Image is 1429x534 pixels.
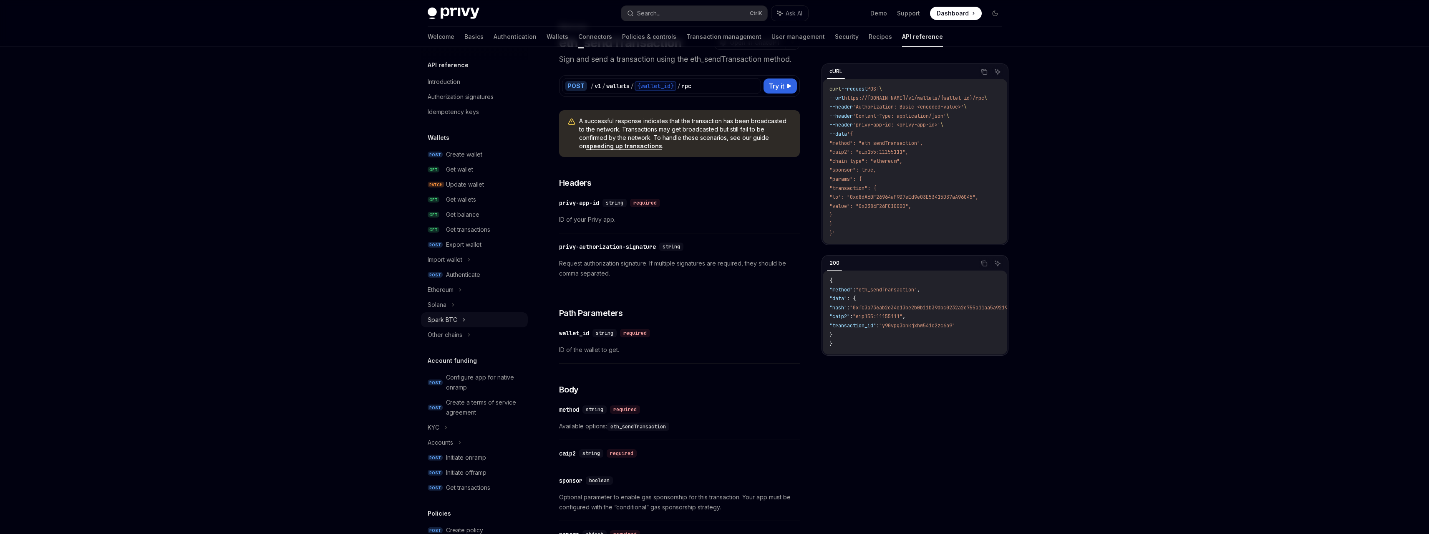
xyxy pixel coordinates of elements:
span: GET [428,227,439,233]
a: API reference [902,27,943,47]
div: v1 [595,82,601,90]
div: caip2 [559,449,576,458]
div: rpc [681,82,691,90]
button: Ask AI [992,258,1003,269]
svg: Warning [567,118,576,126]
span: --url [829,95,844,101]
span: ID of your Privy app. [559,215,800,225]
div: Get transactions [446,483,490,493]
a: User management [771,27,825,47]
span: POST [428,242,443,248]
span: string [606,200,623,206]
a: Dashboard [930,7,982,20]
a: Policies & controls [622,27,676,47]
span: string [582,450,600,457]
div: Solana [428,300,446,310]
button: Ask AI [771,6,808,21]
span: "0xfc3a736ab2e34e13be2b0b11b39dbc0232a2e755a11aa5a9219890d3b2c6c7d8" [850,304,1048,311]
span: : [853,286,856,293]
div: Introduction [428,77,460,87]
span: A successful response indicates that the transaction has been broadcasted to the network. Transac... [579,117,791,150]
span: "caip2": "eip155:11155111", [829,149,908,155]
a: speeding up transactions [586,142,662,150]
a: PATCHUpdate wallet [421,177,528,192]
div: KYC [428,423,439,433]
span: : [850,313,853,320]
span: "hash" [829,304,847,311]
span: \ [940,121,943,128]
span: { [829,277,832,284]
span: GET [428,197,439,203]
div: Get balance [446,210,479,220]
a: Demo [870,9,887,18]
button: Search...CtrlK [621,6,767,21]
span: POST [867,86,879,92]
span: "transaction": { [829,185,876,192]
span: GET [428,212,439,218]
a: Recipes [869,27,892,47]
span: : [876,322,879,329]
div: / [602,82,605,90]
div: Idempotency keys [428,107,479,117]
h5: API reference [428,60,469,70]
span: Request authorization signature. If multiple signatures are required, they should be comma separa... [559,258,800,278]
span: --request [841,86,867,92]
span: --data [829,131,847,137]
div: 200 [827,258,842,268]
span: "y90vpg3bnkjxhw541c2zc6a9" [879,322,955,329]
span: Try it [769,81,784,91]
a: POSTInitiate offramp [421,465,528,480]
a: Wallets [547,27,568,47]
a: POSTConfigure app for native onramp [421,370,528,395]
span: 'Authorization: Basic <encoded-value>' [853,104,964,110]
span: \ [879,86,882,92]
span: Path Parameters [559,307,623,319]
span: "chain_type": "ethereum", [829,158,902,165]
span: string [586,406,603,413]
span: "method" [829,286,853,293]
span: } [829,332,832,338]
div: wallet_id [559,329,589,337]
span: , [917,286,920,293]
div: / [630,82,634,90]
span: --header [829,104,853,110]
div: required [620,329,650,337]
span: Ask AI [786,9,802,18]
span: string [596,330,613,337]
span: POST [428,380,443,386]
div: required [610,405,640,414]
a: GETGet balance [421,207,528,222]
a: Security [835,27,859,47]
div: Authorization signatures [428,92,494,102]
span: "transaction_id" [829,322,876,329]
span: Available options: [559,421,800,431]
button: Copy the contents from the code block [979,66,990,77]
span: "sponsor": true, [829,167,876,173]
span: "params": { [829,176,862,182]
a: POSTAuthenticate [421,267,528,282]
img: dark logo [428,8,479,19]
span: \ [984,95,987,101]
div: Spark BTC [428,315,457,325]
div: Authenticate [446,270,480,280]
div: Create a terms of service agreement [446,397,523,418]
span: \ [946,113,949,119]
span: "to": "0xd8dA6BF26964aF9D7eEd9e03E53415D37aA96045", [829,194,978,200]
a: GETGet wallets [421,192,528,207]
span: string [663,243,680,250]
span: Headers [559,177,592,189]
a: POSTCreate wallet [421,147,528,162]
a: Connectors [578,27,612,47]
div: sponsor [559,476,582,485]
h5: Wallets [428,133,449,143]
span: Dashboard [937,9,969,18]
div: Configure app for native onramp [446,372,523,392]
a: GETGet wallet [421,162,528,177]
code: eth_sendTransaction [607,423,669,431]
div: required [607,449,637,458]
button: Try it [764,78,797,94]
div: privy-app-id [559,199,599,207]
div: Get transactions [446,225,490,235]
span: } [829,340,832,347]
span: } [829,221,832,228]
